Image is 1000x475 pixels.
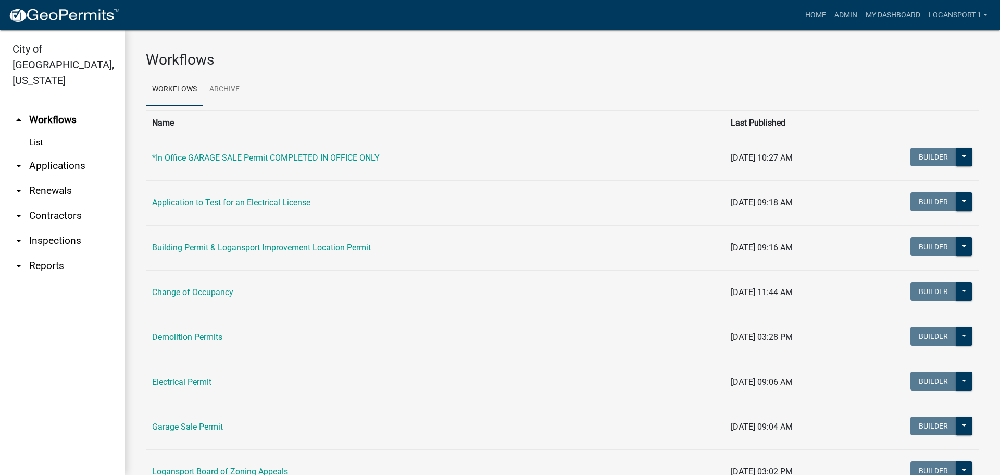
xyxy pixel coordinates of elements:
[731,422,793,432] span: [DATE] 09:04 AM
[910,417,956,435] button: Builder
[731,287,793,297] span: [DATE] 11:44 AM
[146,110,724,136] th: Name
[731,198,793,208] span: [DATE] 09:18 AM
[724,110,851,136] th: Last Published
[152,377,211,387] a: Electrical Permit
[12,210,25,222] i: arrow_drop_down
[731,332,793,342] span: [DATE] 03:28 PM
[152,242,371,252] a: Building Permit & Logansport Improvement Location Permit
[152,332,222,342] a: Demolition Permits
[12,235,25,247] i: arrow_drop_down
[152,422,223,432] a: Garage Sale Permit
[146,73,203,106] a: Workflows
[861,5,924,25] a: My Dashboard
[801,5,830,25] a: Home
[830,5,861,25] a: Admin
[910,237,956,256] button: Builder
[12,260,25,272] i: arrow_drop_down
[12,160,25,172] i: arrow_drop_down
[910,148,956,166] button: Builder
[152,153,380,163] a: *In Office GARAGE SALE Permit COMPLETED IN OFFICE ONLY
[152,287,233,297] a: Change of Occupancy
[731,153,793,163] span: [DATE] 10:27 AM
[910,372,956,391] button: Builder
[731,242,793,252] span: [DATE] 09:16 AM
[910,327,956,346] button: Builder
[731,377,793,387] span: [DATE] 09:06 AM
[910,282,956,301] button: Builder
[152,198,310,208] a: Application to Test for an Electrical License
[203,73,246,106] a: Archive
[146,51,979,69] h3: Workflows
[12,114,25,126] i: arrow_drop_up
[12,185,25,197] i: arrow_drop_down
[924,5,992,25] a: Logansport 1
[910,192,956,211] button: Builder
